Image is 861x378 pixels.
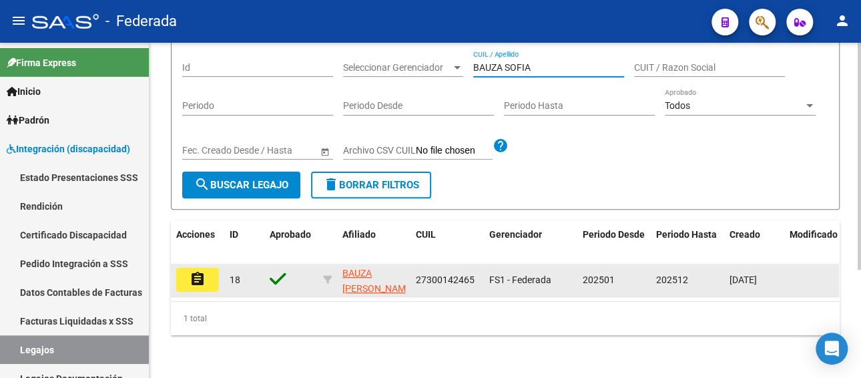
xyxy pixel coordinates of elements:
span: Firma Express [7,55,76,70]
button: Buscar Legajo [182,172,300,198]
span: 202501 [583,274,615,285]
span: Borrar Filtros [323,179,419,191]
span: [DATE] [730,274,757,285]
button: Borrar Filtros [311,172,431,198]
mat-icon: search [194,176,210,192]
div: Open Intercom Messenger [816,333,848,365]
input: Fecha inicio [182,145,231,156]
mat-icon: person [834,13,850,29]
span: Padrón [7,113,49,128]
mat-icon: menu [11,13,27,29]
datatable-header-cell: Creado [724,220,784,264]
span: Archivo CSV CUIL [343,145,416,156]
span: ID [230,229,238,240]
datatable-header-cell: Periodo Desde [577,220,651,264]
datatable-header-cell: Gerenciador [484,220,577,264]
span: Gerenciador [489,229,542,240]
datatable-header-cell: Periodo Hasta [651,220,724,264]
span: Modificado [790,229,838,240]
mat-icon: assignment [190,271,206,287]
span: Periodo Hasta [656,229,717,240]
datatable-header-cell: ID [224,220,264,264]
div: 1 total [171,302,840,335]
span: 202512 [656,274,688,285]
datatable-header-cell: Modificado [784,220,844,264]
datatable-header-cell: Aprobado [264,220,318,264]
span: Afiliado [342,229,376,240]
datatable-header-cell: Afiliado [337,220,410,264]
span: Integración (discapacidad) [7,142,130,156]
mat-icon: help [493,138,509,154]
input: Fecha fin [242,145,308,156]
span: Todos [665,100,690,111]
span: Periodo Desde [583,229,645,240]
span: Creado [730,229,760,240]
span: BAUZA [PERSON_NAME] [342,268,414,294]
span: Inicio [7,84,41,99]
span: Seleccionar Gerenciador [343,62,451,73]
span: - Federada [105,7,177,36]
input: Archivo CSV CUIL [416,145,493,157]
span: 27300142465 [416,274,475,285]
span: FS1 - Federada [489,274,551,285]
span: CUIL [416,229,436,240]
span: 18 [230,274,240,285]
span: Buscar Legajo [194,179,288,191]
span: Aprobado [270,229,311,240]
datatable-header-cell: CUIL [410,220,484,264]
span: Acciones [176,229,215,240]
datatable-header-cell: Acciones [171,220,224,264]
button: Open calendar [318,144,332,158]
mat-icon: delete [323,176,339,192]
